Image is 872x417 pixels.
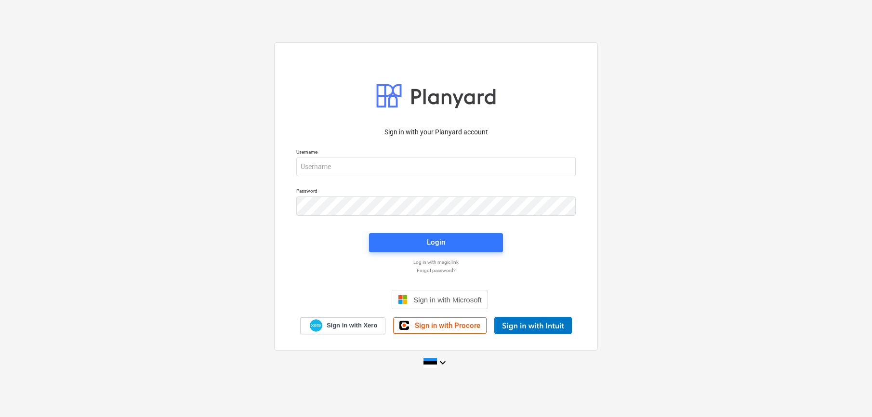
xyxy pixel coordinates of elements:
a: Forgot password? [291,267,581,274]
a: Sign in with Procore [393,317,487,334]
a: Log in with magic link [291,259,581,265]
input: Username [296,157,576,176]
p: Password [296,188,576,196]
span: Sign in with Xero [327,321,377,330]
button: Login [369,233,503,252]
p: Sign in with your Planyard account [296,127,576,137]
i: keyboard_arrow_down [437,357,449,368]
p: Username [296,149,576,157]
span: Sign in with Microsoft [413,296,482,304]
a: Sign in with Xero [300,317,386,334]
img: Microsoft logo [398,295,408,304]
span: Sign in with Procore [415,321,480,330]
img: Xero logo [310,319,322,332]
div: Login [427,236,445,248]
